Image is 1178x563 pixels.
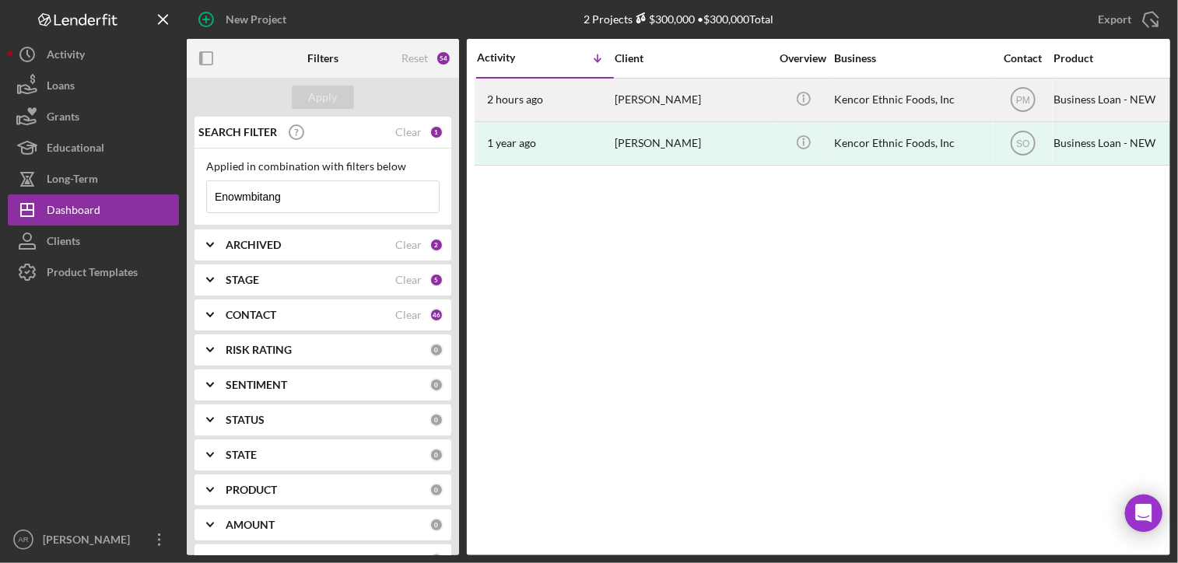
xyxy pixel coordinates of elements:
[47,70,75,105] div: Loans
[429,308,444,322] div: 46
[1016,138,1029,149] text: SO
[834,123,990,164] div: Kencor Ethnic Foods, Inc
[8,132,179,163] button: Educational
[395,126,422,138] div: Clear
[584,12,773,26] div: 2 Projects • $300,000 Total
[395,309,422,321] div: Clear
[47,226,80,261] div: Clients
[615,79,770,121] div: [PERSON_NAME]
[429,448,444,462] div: 0
[429,483,444,497] div: 0
[429,273,444,287] div: 5
[226,379,287,391] b: SENTIMENT
[615,52,770,65] div: Client
[1082,4,1170,35] button: Export
[8,194,179,226] button: Dashboard
[47,257,138,292] div: Product Templates
[8,226,179,257] button: Clients
[477,51,545,64] div: Activity
[429,343,444,357] div: 0
[429,413,444,427] div: 0
[834,79,990,121] div: Kencor Ethnic Foods, Inc
[226,274,259,286] b: STAGE
[615,123,770,164] div: [PERSON_NAME]
[834,52,990,65] div: Business
[429,238,444,252] div: 2
[47,132,104,167] div: Educational
[18,536,28,544] text: AR
[401,52,428,65] div: Reset
[47,194,100,229] div: Dashboard
[429,518,444,532] div: 0
[395,274,422,286] div: Clear
[395,239,422,251] div: Clear
[1125,495,1162,532] div: Open Intercom Messenger
[226,449,257,461] b: STATE
[1016,95,1030,106] text: PM
[226,239,281,251] b: ARCHIVED
[309,86,338,109] div: Apply
[429,125,444,139] div: 1
[226,309,276,321] b: CONTACT
[47,101,79,136] div: Grants
[774,52,833,65] div: Overview
[226,344,292,356] b: RISK RATING
[198,126,277,138] b: SEARCH FILTER
[436,51,451,66] div: 54
[487,93,543,106] time: 2025-09-09 14:10
[994,52,1052,65] div: Contact
[633,12,695,26] div: $300,000
[8,101,179,132] button: Grants
[292,86,354,109] button: Apply
[39,524,140,559] div: [PERSON_NAME]
[47,39,85,74] div: Activity
[487,137,536,149] time: 2024-08-20 13:45
[187,4,302,35] button: New Project
[307,52,338,65] b: Filters
[226,519,275,531] b: AMOUNT
[429,378,444,392] div: 0
[8,39,179,70] button: Activity
[226,484,277,496] b: PRODUCT
[47,163,98,198] div: Long-Term
[226,414,265,426] b: STATUS
[8,70,179,101] button: Loans
[8,257,179,288] button: Product Templates
[226,4,286,35] div: New Project
[8,163,179,194] button: Long-Term
[8,524,179,555] button: AR[PERSON_NAME]
[206,160,440,173] div: Applied in combination with filters below
[1098,4,1131,35] div: Export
